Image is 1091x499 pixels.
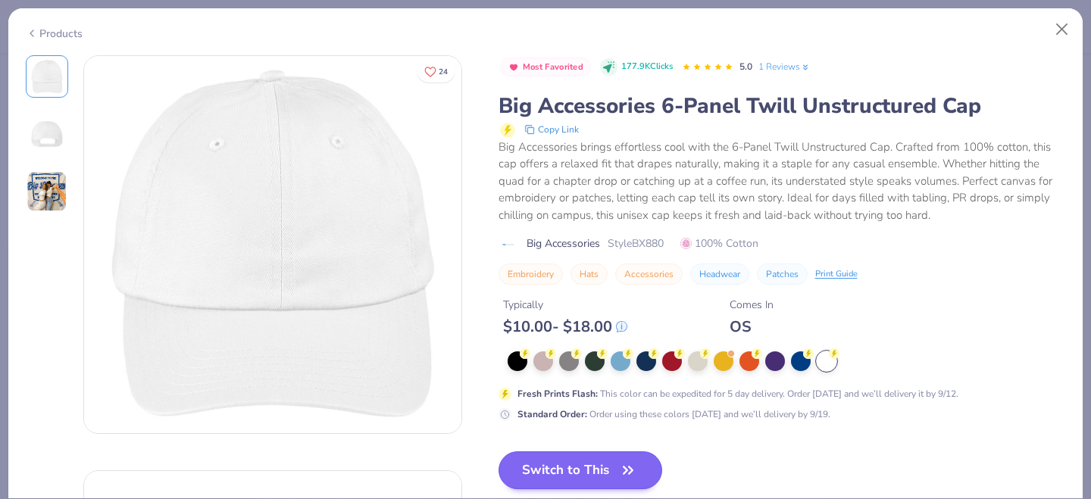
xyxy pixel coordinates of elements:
button: Patches [757,264,808,285]
div: Big Accessories 6-Panel Twill Unstructured Cap [499,92,1066,120]
span: 5.0 [739,61,752,73]
button: Badge Button [500,58,592,77]
button: Hats [571,264,608,285]
button: Close [1048,15,1077,44]
button: Like [417,61,455,83]
img: Most Favorited sort [508,61,520,73]
span: Big Accessories [527,235,600,251]
button: copy to clipboard [520,120,583,139]
button: Accessories [615,264,683,285]
div: OS [730,317,774,336]
div: Typically [503,297,627,313]
div: 5.0 Stars [682,55,733,80]
span: 24 [439,68,448,76]
span: 177.9K Clicks [621,61,673,73]
div: Products [26,26,83,42]
button: Embroidery [499,264,563,285]
div: Big Accessories brings effortless cool with the 6-Panel Twill Unstructured Cap. Crafted from 100%... [499,139,1066,224]
img: User generated content [27,171,67,212]
img: Back [29,116,65,152]
div: This color can be expedited for 5 day delivery. Order [DATE] and we’ll delivery it by 9/12. [517,387,958,401]
strong: Fresh Prints Flash : [517,388,598,400]
img: brand logo [499,239,519,251]
div: Print Guide [815,268,858,281]
div: Order using these colors [DATE] and we’ll delivery by 9/19. [517,407,830,421]
img: Front [29,58,65,95]
div: Comes In [730,297,774,313]
button: Switch to This [499,451,663,489]
button: Headwear [690,264,749,285]
strong: Standard Order : [517,408,587,420]
img: Front [84,56,461,433]
span: 100% Cotton [680,235,758,251]
span: Most Favorited [523,63,583,71]
a: 1 Reviews [758,60,811,73]
span: Style BX880 [608,235,664,251]
div: $ 10.00 - $ 18.00 [503,317,627,336]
